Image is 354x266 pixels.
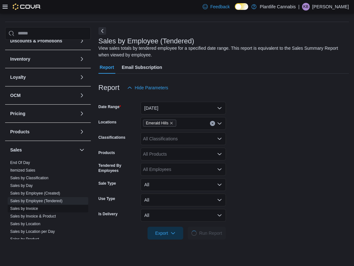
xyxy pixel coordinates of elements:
h3: Inventory [10,56,30,62]
label: Use Type [98,196,115,201]
button: OCM [78,92,86,99]
a: Sales by Day [10,183,33,188]
button: Next [98,27,106,35]
a: Itemized Sales [10,168,35,173]
button: Hide Parameters [125,81,171,94]
button: Open list of options [217,167,222,172]
div: View sales totals by tendered employee for a specified date range. This report is equivalent to t... [98,45,346,58]
span: Sales by Invoice & Product [10,214,56,219]
h3: Discounts & Promotions [10,38,62,44]
button: Inventory [78,55,86,63]
p: | [298,3,300,11]
input: Dark Mode [235,3,248,10]
button: Open list of options [217,136,222,141]
span: KB [303,3,308,11]
h3: Pricing [10,110,25,117]
span: Emerald Hills [146,120,169,126]
label: Sale Type [98,181,116,186]
button: Pricing [78,110,86,117]
span: Export [151,227,179,240]
button: Clear input [210,121,215,126]
button: Sales [10,147,77,153]
span: Feedback [210,4,230,10]
button: [DATE] [141,102,226,115]
button: Loyalty [10,74,77,80]
span: Sales by Product [10,237,39,242]
button: LoadingRun Report [188,227,226,240]
span: Sales by Location per Day [10,229,55,234]
label: Is Delivery [98,211,118,217]
h3: Report [98,84,119,92]
button: Export [148,227,183,240]
a: Feedback [200,0,232,13]
button: Products [10,129,77,135]
span: Emerald Hills [143,120,177,127]
span: Run Report [199,230,222,236]
h3: Sales [10,147,22,153]
button: Discounts & Promotions [78,37,86,45]
a: Sales by Product [10,237,39,241]
button: Discounts & Promotions [10,38,77,44]
h3: Loyalty [10,74,26,80]
a: Sales by Invoice & Product [10,214,56,218]
span: Itemized Sales [10,168,35,173]
label: Classifications [98,135,126,140]
p: [PERSON_NAME] [312,3,349,11]
span: Report [100,61,114,74]
button: Inventory [10,56,77,62]
button: Open list of options [217,151,222,157]
button: Sales [78,146,86,154]
div: Kyleigh Brady [302,3,310,11]
label: Locations [98,120,117,125]
button: Pricing [10,110,77,117]
button: Open list of options [217,121,222,126]
label: Products [98,150,115,155]
label: Date Range [98,104,121,109]
button: Products [78,128,86,136]
button: Remove Emerald Hills from selection in this group [170,121,173,125]
span: Email Subscription [122,61,162,74]
h3: OCM [10,92,21,99]
a: Sales by Classification [10,176,48,180]
span: Sales by Employee (Created) [10,191,60,196]
a: Sales by Location [10,222,40,226]
a: Sales by Invoice [10,206,38,211]
button: Loyalty [78,73,86,81]
a: Sales by Employee (Created) [10,191,60,196]
button: All [141,209,226,222]
label: Tendered By Employees [98,163,138,173]
button: All [141,178,226,191]
button: OCM [10,92,77,99]
span: Loading [191,230,198,236]
a: Sales by Employee (Tendered) [10,199,62,203]
a: Sales by Location per Day [10,229,55,234]
p: Plantlife Cannabis [260,3,296,11]
span: Hide Parameters [135,85,168,91]
button: All [141,194,226,206]
h3: Sales by Employee (Tendered) [98,37,194,45]
h3: Products [10,129,30,135]
span: Sales by Classification [10,175,48,181]
img: Cova [13,4,41,10]
a: End Of Day [10,160,30,165]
